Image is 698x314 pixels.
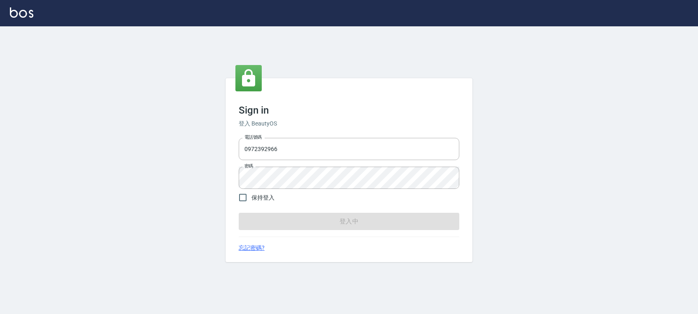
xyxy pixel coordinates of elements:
img: Logo [10,7,33,18]
a: 忘記密碼? [239,244,265,252]
label: 密碼 [244,163,253,169]
span: 保持登入 [251,193,275,202]
h3: Sign in [239,105,459,116]
label: 電話號碼 [244,134,262,140]
h6: 登入 BeautyOS [239,119,459,128]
